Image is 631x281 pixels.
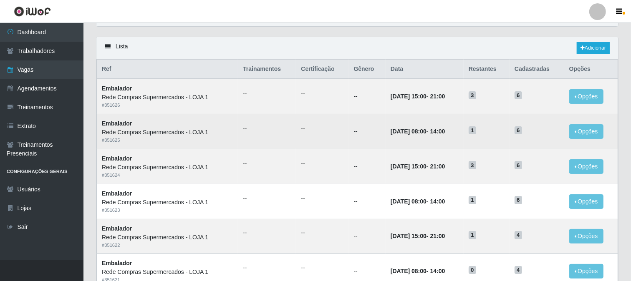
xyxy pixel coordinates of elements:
ul: -- [301,159,343,168]
span: 6 [515,91,522,100]
button: Opções [569,159,603,174]
th: Restantes [464,60,510,79]
div: Rede Compras Supermercados - LOJA 1 [102,163,233,172]
span: 6 [515,126,522,135]
strong: Embalador [102,155,132,162]
div: Rede Compras Supermercados - LOJA 1 [102,93,233,102]
ul: -- [243,159,291,168]
span: 1 [469,231,476,239]
time: [DATE] 15:00 [391,163,427,170]
time: 14:00 [430,198,445,205]
div: # 351626 [102,102,233,109]
div: Rede Compras Supermercados - LOJA 1 [102,268,233,276]
div: Rede Compras Supermercados - LOJA 1 [102,233,233,242]
span: 4 [515,266,522,274]
span: 0 [469,266,476,274]
time: [DATE] 08:00 [391,128,427,135]
span: 3 [469,161,476,169]
button: Opções [569,89,603,104]
div: Rede Compras Supermercados - LOJA 1 [102,128,233,137]
button: Opções [569,124,603,139]
time: 14:00 [430,128,445,135]
strong: - [391,268,445,274]
th: Opções [564,60,618,79]
th: Trainamentos [238,60,296,79]
time: [DATE] 15:00 [391,233,427,239]
span: 1 [469,196,476,204]
time: 21:00 [430,163,445,170]
ul: -- [243,228,291,237]
td: -- [349,149,386,184]
img: CoreUI Logo [14,6,51,17]
ul: -- [243,89,291,98]
span: 6 [515,161,522,169]
div: # 351623 [102,207,233,214]
time: 21:00 [430,93,445,100]
strong: Embalador [102,85,132,92]
ul: -- [243,194,291,203]
th: Data [386,60,464,79]
time: [DATE] 08:00 [391,198,427,205]
time: 14:00 [430,268,445,274]
ul: -- [301,89,343,98]
strong: - [391,128,445,135]
div: # 351625 [102,137,233,144]
ul: -- [301,228,343,237]
strong: - [391,233,445,239]
td: -- [349,114,386,149]
span: 4 [515,231,522,239]
button: Opções [569,264,603,278]
ul: -- [301,263,343,272]
td: -- [349,79,386,114]
strong: Embalador [102,225,132,232]
div: # 351624 [102,172,233,179]
th: Cadastradas [510,60,564,79]
th: Certificação [296,60,348,79]
time: 21:00 [430,233,445,239]
span: 3 [469,91,476,100]
strong: Embalador [102,260,132,266]
button: Opções [569,194,603,209]
strong: Embalador [102,190,132,197]
strong: - [391,198,445,205]
span: 6 [515,196,522,204]
strong: Embalador [102,120,132,127]
ul: -- [243,124,291,133]
strong: - [391,93,445,100]
time: [DATE] 08:00 [391,268,427,274]
div: # 351622 [102,242,233,249]
th: Ref [97,60,238,79]
button: Opções [569,229,603,243]
div: Lista [96,37,618,59]
time: [DATE] 15:00 [391,93,427,100]
td: -- [349,184,386,219]
td: -- [349,219,386,254]
ul: -- [243,263,291,272]
span: 1 [469,126,476,135]
th: Gênero [349,60,386,79]
a: Adicionar [577,42,610,54]
ul: -- [301,194,343,203]
strong: - [391,163,445,170]
ul: -- [301,124,343,133]
div: Rede Compras Supermercados - LOJA 1 [102,198,233,207]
